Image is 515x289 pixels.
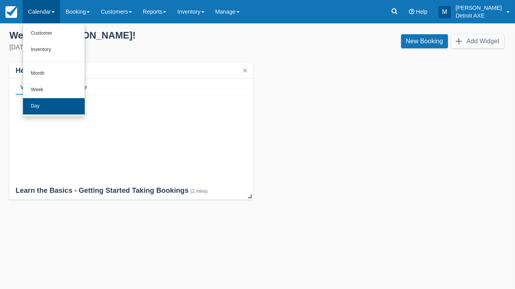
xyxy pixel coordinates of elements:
[401,34,448,48] a: New Booking
[23,65,85,82] a: Month
[16,66,47,75] div: Helpdesk
[9,43,251,52] div: [DATE]
[23,42,85,58] a: Inventory
[456,4,502,12] p: [PERSON_NAME]
[439,6,451,18] div: M
[23,23,85,117] ul: Calendar
[190,189,208,194] div: (2 mins)
[416,9,428,15] span: Help
[456,12,502,19] p: Detroit AXE
[9,30,251,41] div: Welcome , [PERSON_NAME] !
[16,186,247,196] div: Learn the Basics - Getting Started Taking Bookings
[16,79,40,95] div: Video
[23,25,85,42] a: Customer
[23,98,85,115] a: Day
[451,34,504,48] button: Add Widget
[23,82,85,98] a: Week
[5,6,17,18] img: checkfront-main-nav-mini-logo.png
[409,9,414,14] i: Help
